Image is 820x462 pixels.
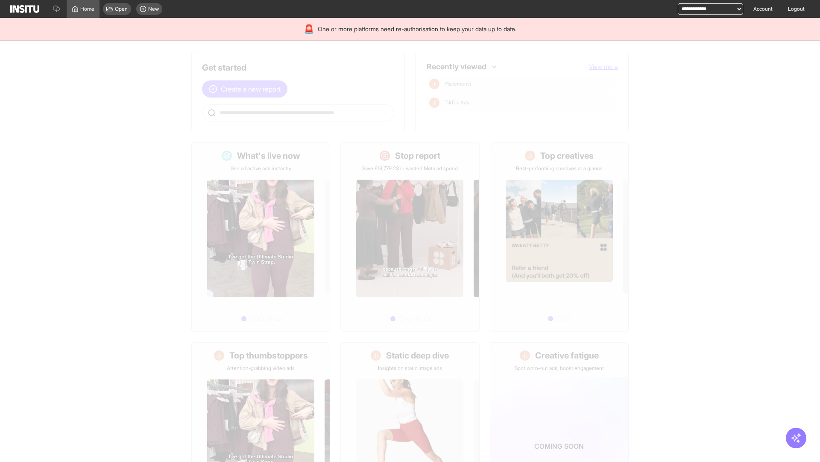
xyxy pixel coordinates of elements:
[304,23,314,35] div: 🚨
[115,6,128,12] span: Open
[10,5,39,13] img: Logo
[318,25,516,33] span: One or more platforms need re-authorisation to keep your data up to date.
[80,6,94,12] span: Home
[148,6,159,12] span: New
